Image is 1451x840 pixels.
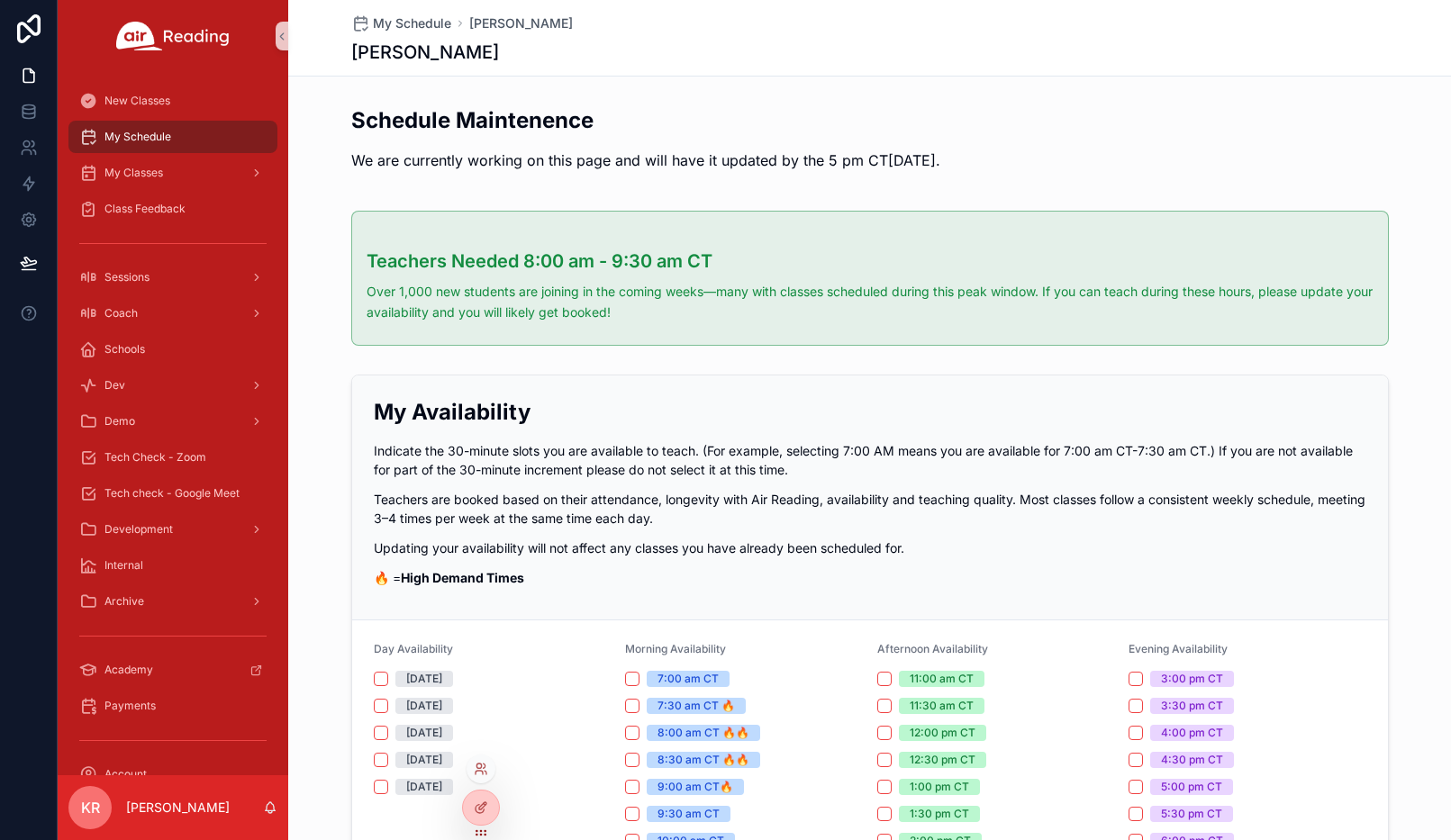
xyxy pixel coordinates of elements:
a: Tech check - Google Meet [68,477,277,510]
div: 4:00 pm CT [1161,725,1223,741]
div: 11:00 am CT [910,671,974,687]
div: 4:30 pm CT [1161,752,1223,768]
a: My Classes [68,157,277,189]
span: Payments [104,699,156,713]
div: 5:00 pm CT [1161,779,1222,795]
span: Development [104,522,173,537]
strong: High Demand Times [401,570,524,585]
div: [DATE] [406,779,442,795]
div: scrollable content [58,72,288,775]
div: 1:00 pm CT [910,779,969,795]
div: [DATE] [406,725,442,741]
span: Evening Availability [1129,642,1228,655]
a: Development [68,513,277,546]
div: 8:00 am CT 🔥🔥 [657,725,749,741]
div: [DATE] [406,698,442,714]
p: [PERSON_NAME] [126,799,230,817]
a: Class Feedback [68,193,277,225]
p: Over 1,000 new students are joining in the coming weeks—many with classes scheduled during this p... [367,282,1374,323]
span: Morning Availability [625,642,726,655]
span: Dev [104,378,125,393]
a: My Schedule [351,14,451,32]
a: Account [68,758,277,790]
span: Sessions [104,270,150,285]
span: Tech check - Google Meet [104,486,240,501]
a: My Schedule [68,121,277,153]
span: Academy [104,663,153,677]
a: Sessions [68,261,277,294]
div: 12:00 pm CT [910,725,975,741]
span: Account [104,767,147,781]
img: App logo [116,22,230,50]
p: We are currently working on this page and will have it updated by the 5 pm CT[DATE]. [351,149,940,171]
div: 9:30 am CT [657,806,720,822]
span: My Schedule [373,14,451,32]
span: Demo [104,414,135,429]
span: Internal [104,558,143,573]
a: Archive [68,585,277,618]
a: Payments [68,690,277,722]
div: 7:00 am CT [657,671,719,687]
a: Schools [68,333,277,366]
a: [PERSON_NAME] [469,14,573,32]
span: Class Feedback [104,202,186,216]
span: My Classes [104,166,163,180]
span: Afternoon Availability [877,642,988,655]
a: Demo [68,405,277,438]
div: 12:30 pm CT [910,752,975,768]
a: Coach [68,297,277,330]
span: Tech Check - Zoom [104,450,206,465]
p: Updating your availability will not affect any classes you have already been scheduled for. [374,538,1366,557]
h2: Schedule Maintenence [351,105,940,135]
span: KR [81,797,100,818]
p: 🔥 = [374,568,1366,587]
div: [DATE] [406,752,442,768]
p: Teachers are booked based on their attendance, longevity with Air Reading, availability and teach... [374,490,1366,528]
div: [DATE] [406,671,442,687]
span: New Classes [104,94,170,108]
a: Internal [68,549,277,582]
a: Dev [68,369,277,402]
div: 9:00 am CT🔥 [657,779,733,795]
span: My Schedule [104,130,171,144]
div: 11:30 am CT [910,698,974,714]
h3: Teachers Needed 8:00 am - 9:30 am CT [367,248,1374,275]
p: Indicate the 30-minute slots you are available to teach. (For example, selecting 7:00 AM means yo... [374,441,1366,479]
a: New Classes [68,85,277,117]
span: Day Availability [374,642,453,655]
div: 3:30 pm CT [1161,698,1223,714]
div: 5:30 pm CT [1161,806,1222,822]
span: Schools [104,342,145,357]
div: 1:30 pm CT [910,806,969,822]
a: Academy [68,654,277,686]
div: 8:30 am CT 🔥🔥 [657,752,749,768]
div: 3:00 pm CT [1161,671,1223,687]
div: ### Teachers Needed 8:00 am - 9:30 am CT Over 1,000 new students are joining in the coming weeks—... [367,248,1374,323]
div: 7:30 am CT 🔥 [657,698,735,714]
span: Coach [104,306,138,321]
span: Archive [104,594,144,609]
a: Tech Check - Zoom [68,441,277,474]
h2: My Availability [374,397,1366,427]
h1: [PERSON_NAME] [351,40,499,65]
